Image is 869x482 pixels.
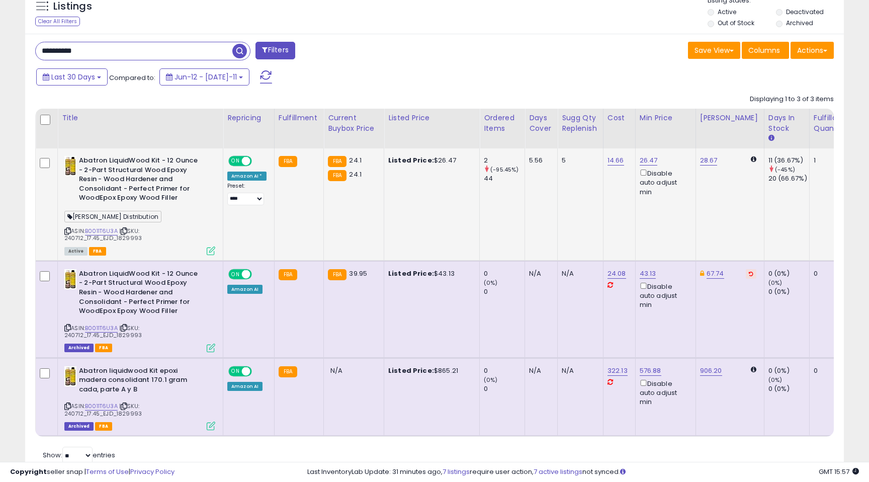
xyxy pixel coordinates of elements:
button: Save View [688,42,740,59]
div: Preset: [227,183,267,205]
div: seller snap | | [10,467,175,477]
span: N/A [330,366,342,375]
div: Days In Stock [768,113,805,134]
div: Cost [607,113,631,123]
span: Show: entries [43,450,115,460]
a: 43.13 [640,269,656,279]
div: 5 [562,156,595,165]
a: 67.74 [707,269,724,279]
span: OFF [250,367,267,375]
span: [PERSON_NAME] Distribution [64,211,161,222]
a: Privacy Policy [130,467,175,476]
div: 0 (0%) [768,269,809,278]
label: Deactivated [786,8,824,16]
div: 0 [814,366,845,375]
span: ON [229,367,242,375]
div: 11 (36.67%) [768,156,809,165]
span: Last 30 Days [51,72,95,82]
div: $865.21 [388,366,472,375]
span: 2025-08-11 15:57 GMT [819,467,859,476]
small: FBA [279,269,297,280]
div: Min Price [640,113,691,123]
small: (-45%) [775,166,795,174]
div: Repricing [227,113,270,123]
div: Title [62,113,219,123]
div: 0 [484,384,525,393]
div: Displaying 1 to 3 of 3 items [750,95,834,104]
div: ASIN: [64,366,215,430]
span: | SKU: 240712_17.45_EJD_1829993 [64,324,142,339]
button: Columns [742,42,789,59]
span: OFF [250,157,267,166]
div: N/A [529,366,550,375]
span: Listings that have been deleted from Seller Central [64,422,94,431]
span: Columns [748,45,780,55]
div: Listed Price [388,113,475,123]
img: 510v9JM41GL._SL40_.jpg [64,156,76,176]
button: Filters [255,42,295,59]
a: 7 active listings [534,467,582,476]
span: FBA [95,344,112,352]
div: 0 (0%) [768,366,809,375]
small: FBA [279,366,297,377]
small: (0%) [484,279,498,287]
a: B0011T6U3A [85,402,118,411]
th: Please note that this number is a calculation based on your required days of coverage and your ve... [558,109,603,148]
b: Listed Price: [388,269,434,278]
div: 44 [484,174,525,183]
b: Abatron LiquidWood Kit - 12 Ounce - 2-Part Structural Wood Epoxy Resin - Wood Hardener and Consol... [79,156,201,205]
small: FBA [328,170,346,181]
strong: Copyright [10,467,47,476]
span: 24.1 [349,155,362,165]
span: | SKU: 240712_17.45_EJD_1829993 [64,402,142,417]
span: ON [229,157,242,166]
small: FBA [328,269,346,280]
b: Listed Price: [388,366,434,375]
div: 1 [814,156,845,165]
div: Amazon AI [227,382,263,391]
div: ASIN: [64,156,215,254]
a: Terms of Use [86,467,129,476]
span: OFF [250,270,267,278]
a: 26.47 [640,155,658,166]
div: Amazon AI * [227,172,267,181]
div: Clear All Filters [35,17,80,26]
a: 24.08 [607,269,626,279]
b: Abatron LiquidWood Kit - 12 Ounce - 2-Part Structural Wood Epoxy Resin - Wood Hardener and Consol... [79,269,201,318]
span: All listings currently available for purchase on Amazon [64,247,88,256]
img: 510v9JM41GL._SL40_.jpg [64,269,76,289]
small: (0%) [768,279,783,287]
label: Active [718,8,736,16]
div: N/A [529,269,550,278]
div: Ordered Items [484,113,520,134]
div: Fulfillment [279,113,319,123]
span: FBA [89,247,106,256]
span: FBA [95,422,112,431]
div: Sugg Qty Replenish [562,113,599,134]
div: N/A [562,269,595,278]
a: 322.13 [607,366,628,376]
div: Amazon AI [227,285,263,294]
div: $26.47 [388,156,472,165]
small: (0%) [484,376,498,384]
div: Disable auto adjust min [640,378,688,407]
a: 14.66 [607,155,624,166]
b: Abatron liquidwood Kit epoxi madera consolidant 170.1 gram cada, parte A y B [79,366,201,397]
div: Current Buybox Price [328,113,380,134]
span: Listings that have been deleted from Seller Central [64,344,94,352]
a: 7 listings [443,467,470,476]
label: Archived [786,19,813,27]
span: 24.1 [349,170,362,179]
button: Jun-12 - [DATE]-11 [159,68,249,86]
small: (-95.45%) [490,166,518,174]
div: N/A [562,366,595,375]
small: FBA [328,156,346,167]
span: 39.95 [349,269,367,278]
a: 28.67 [700,155,718,166]
a: B0011T6U3A [85,324,118,333]
span: Jun-12 - [DATE]-11 [175,72,237,82]
div: ASIN: [64,269,215,351]
div: [PERSON_NAME] [700,113,760,123]
button: Last 30 Days [36,68,108,86]
span: | SKU: 240712_17.45_EJD_1829993 [64,227,142,242]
